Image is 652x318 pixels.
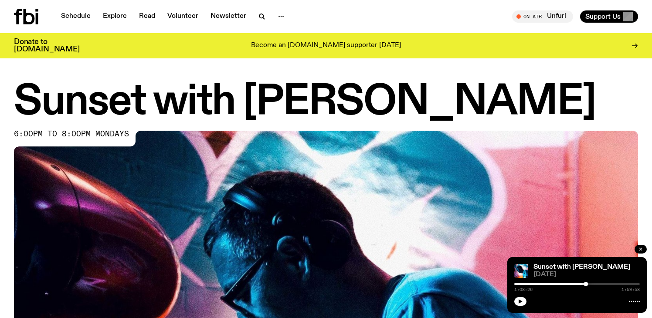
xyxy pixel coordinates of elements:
h3: Donate to [DOMAIN_NAME] [14,38,80,53]
a: Schedule [56,10,96,23]
a: Read [134,10,160,23]
button: Support Us [580,10,638,23]
span: [DATE] [533,271,640,278]
span: Support Us [585,13,621,20]
a: Explore [98,10,132,23]
a: Volunteer [162,10,204,23]
a: Sunset with [PERSON_NAME] [533,264,630,271]
img: Simon Caldwell stands side on, looking downwards. He has headphones on. Behind him is a brightly ... [514,264,528,278]
h1: Sunset with [PERSON_NAME] [14,83,638,122]
p: Become an [DOMAIN_NAME] supporter [DATE] [251,42,401,50]
button: On AirUnfurl [512,10,573,23]
a: Newsletter [205,10,251,23]
span: 1:08:26 [514,288,533,292]
span: 1:59:58 [621,288,640,292]
span: 6:00pm to 8:00pm mondays [14,131,129,138]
